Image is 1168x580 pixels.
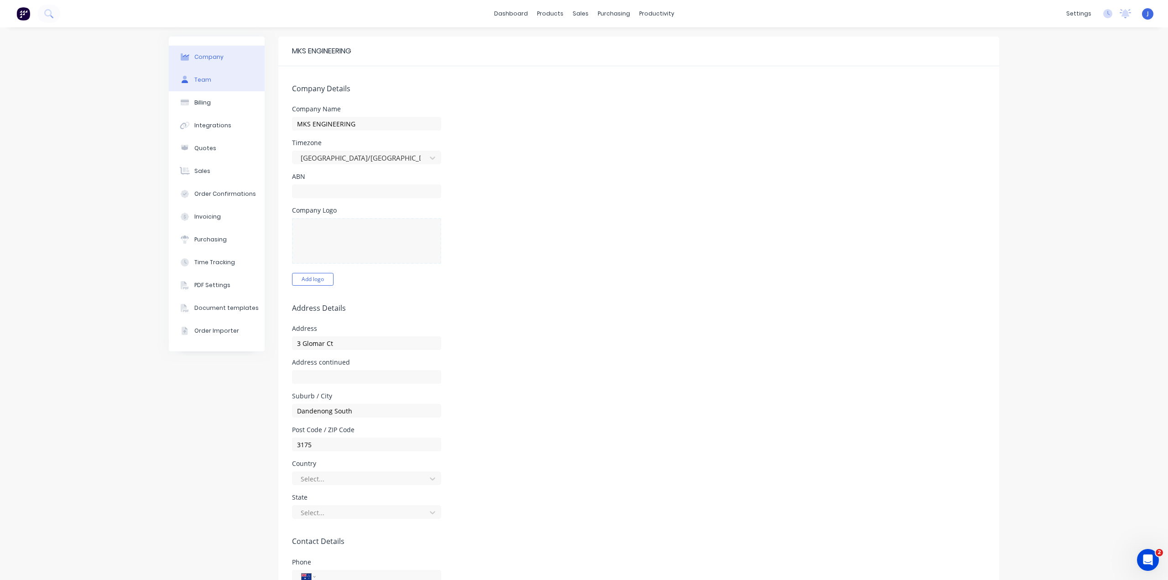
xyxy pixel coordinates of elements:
[635,7,679,21] div: productivity
[169,137,265,160] button: Quotes
[194,76,211,84] div: Team
[194,53,224,61] div: Company
[169,297,265,319] button: Document templates
[292,559,441,565] div: Phone
[292,325,441,332] div: Address
[169,205,265,228] button: Invoicing
[169,274,265,297] button: PDF Settings
[292,359,441,366] div: Address continued
[194,235,227,244] div: Purchasing
[1137,549,1159,571] iframe: Intercom live chat
[292,537,985,546] h5: Contact Details
[490,7,532,21] a: dashboard
[292,207,441,214] div: Company Logo
[194,281,230,289] div: PDF Settings
[194,327,239,335] div: Order Importer
[194,144,216,152] div: Quotes
[169,251,265,274] button: Time Tracking
[1156,549,1163,556] span: 2
[194,167,210,175] div: Sales
[169,46,265,68] button: Company
[1147,10,1149,18] span: J
[169,228,265,251] button: Purchasing
[292,393,441,399] div: Suburb / City
[292,460,441,467] div: Country
[292,304,985,313] h5: Address Details
[194,304,259,312] div: Document templates
[169,183,265,205] button: Order Confirmations
[292,494,441,501] div: State
[292,173,441,180] div: ABN
[169,91,265,114] button: Billing
[169,114,265,137] button: Integrations
[292,106,441,112] div: Company Name
[194,99,211,107] div: Billing
[194,190,256,198] div: Order Confirmations
[194,258,235,266] div: Time Tracking
[169,319,265,342] button: Order Importer
[593,7,635,21] div: purchasing
[169,68,265,91] button: Team
[16,7,30,21] img: Factory
[532,7,568,21] div: products
[292,84,985,93] h5: Company Details
[292,273,334,286] button: Add logo
[292,140,441,146] div: Timezone
[292,46,351,57] div: MKS ENGINEERING
[292,427,441,433] div: Post Code / ZIP Code
[568,7,593,21] div: sales
[194,213,221,221] div: Invoicing
[1062,7,1096,21] div: settings
[194,121,231,130] div: Integrations
[169,160,265,183] button: Sales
